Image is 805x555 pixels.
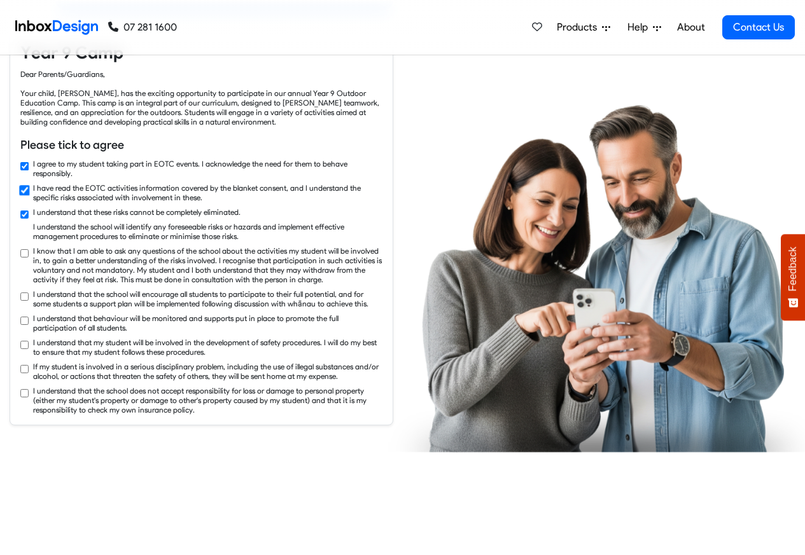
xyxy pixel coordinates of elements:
[33,207,241,217] label: I understand that these risks cannot be completely eliminated.
[33,313,382,332] label: I understand that behaviour will be monitored and supports put in place to promote the full parti...
[33,246,382,284] label: I know that I am able to ask any questions of the school about the activities my student will be ...
[33,183,382,202] label: I have read the EOTC activities information covered by the blanket consent, and I understand the ...
[20,69,382,127] div: Dear Parents/Guardians, Your child, [PERSON_NAME], has the exciting opportunity to participate in...
[552,15,615,40] a: Products
[33,338,382,357] label: I understand that my student will be involved in the development of safety procedures. I will do ...
[33,159,382,178] label: I agree to my student taking part in EOTC events. I acknowledge the need for them to behave respo...
[722,15,795,39] a: Contact Us
[33,289,382,308] label: I understand that the school will encourage all students to participate to their full potential, ...
[33,386,382,415] label: I understand that the school does not accept responsibility for loss or damage to personal proper...
[673,15,708,40] a: About
[781,234,805,320] button: Feedback - Show survey
[33,222,382,241] label: I understand the school will identify any foreseeable risks or hazards and implement effective ma...
[627,20,653,35] span: Help
[108,20,177,35] a: 07 281 1600
[787,247,799,291] span: Feedback
[557,20,602,35] span: Products
[622,15,666,40] a: Help
[33,362,382,381] label: If my student is involved in a serious disciplinary problem, including the use of illegal substan...
[20,137,382,153] h6: Please tick to agree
